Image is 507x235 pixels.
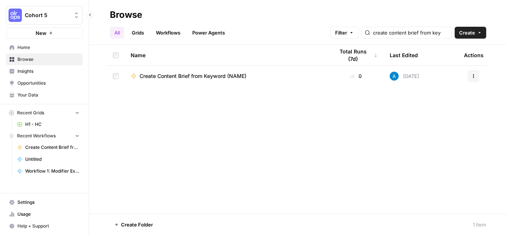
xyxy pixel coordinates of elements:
button: Recent Workflows [6,130,83,141]
div: [DATE] [390,72,419,81]
span: Create Folder [121,221,153,228]
span: Workflow 1: Modifier Extraction & Frequency - CRG [25,168,79,174]
span: New [36,29,46,37]
a: H1 - HC [14,118,83,130]
img: o3cqybgnmipr355j8nz4zpq1mc6x [390,72,399,81]
a: Workflow 1: Modifier Extraction & Frequency - CRG [14,165,83,177]
a: All [110,27,124,39]
button: Help + Support [6,220,83,232]
div: Total Runs (7d) [334,45,378,65]
div: Name [131,45,322,65]
span: Browse [17,56,79,63]
div: Browse [110,9,142,21]
input: Search [373,29,448,36]
button: Workspace: Cohort 5 [6,6,83,25]
a: Power Agents [188,27,229,39]
a: Usage [6,208,83,220]
a: Workflows [151,27,185,39]
button: Filter [330,27,359,39]
span: Opportunities [17,80,79,87]
a: Grids [127,27,148,39]
div: Actions [464,45,484,65]
span: Create [459,29,475,36]
span: Settings [17,199,79,206]
a: Create Content Brief from Keyword (NAME) [131,72,322,80]
a: Untitled [14,153,83,165]
a: Create Content Brief from Keyword (NAME) [14,141,83,153]
div: Last Edited [390,45,418,65]
span: Your Data [17,92,79,98]
span: Recent Grids [17,110,44,116]
div: 0 [334,72,378,80]
span: Create Content Brief from Keyword (NAME) [25,144,79,151]
a: Settings [6,196,83,208]
a: Browse [6,53,83,65]
span: Untitled [25,156,79,163]
span: Help + Support [17,223,79,229]
a: Home [6,42,83,53]
button: Create [455,27,486,39]
span: Cohort 5 [25,12,70,19]
span: Insights [17,68,79,75]
span: Home [17,44,79,51]
a: Insights [6,65,83,77]
span: Usage [17,211,79,218]
div: 1 Item [473,221,486,228]
span: Create Content Brief from Keyword (NAME) [140,72,246,80]
img: Cohort 5 Logo [9,9,22,22]
span: Filter [335,29,347,36]
span: Recent Workflows [17,133,56,139]
a: Your Data [6,89,83,101]
span: H1 - HC [25,121,79,128]
button: Create Folder [110,219,157,231]
button: Recent Grids [6,107,83,118]
a: Opportunities [6,77,83,89]
button: New [6,27,83,39]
